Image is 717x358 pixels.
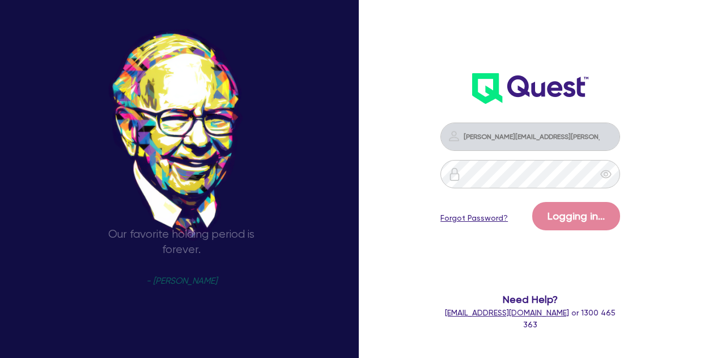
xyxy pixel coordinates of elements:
img: icon-password [448,167,461,181]
input: Email address [440,123,620,151]
span: Need Help? [440,292,620,307]
button: Logging in... [532,202,620,230]
img: wH2k97JdezQIQAAAABJRU5ErkJggg== [472,73,588,104]
span: - [PERSON_NAME] [146,277,217,285]
span: eye [600,169,612,180]
a: [EMAIL_ADDRESS][DOMAIN_NAME] [445,308,569,317]
a: Forgot Password? [440,212,508,224]
span: or 1300 465 363 [445,308,616,329]
img: icon-password [447,129,461,143]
